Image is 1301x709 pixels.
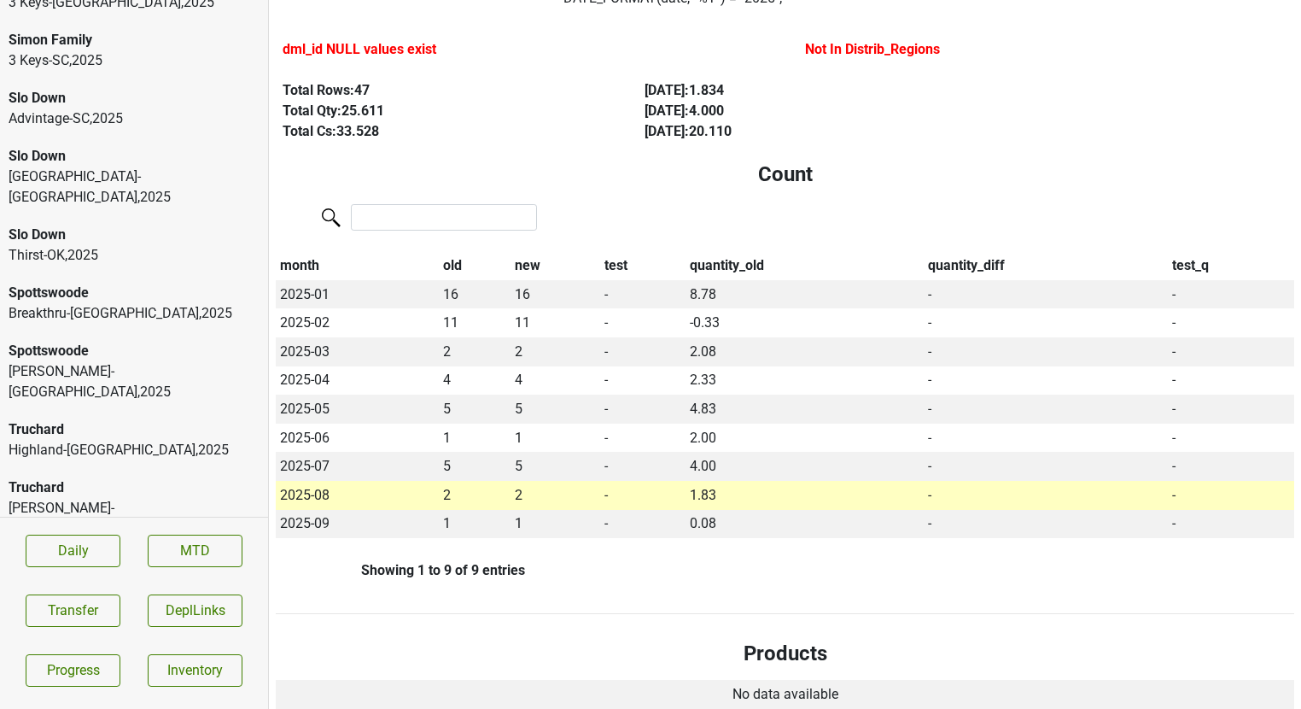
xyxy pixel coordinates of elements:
[686,366,924,396] td: 2.33
[276,680,1294,709] td: No data available
[924,481,1168,510] td: -
[276,251,439,280] th: month: activate to sort column descending
[924,395,1168,424] td: -
[283,101,605,121] div: Total Qty: 25.611
[510,395,600,424] td: 5
[276,562,525,578] div: Showing 1 to 9 of 9 entries
[510,510,600,539] td: 1
[276,395,439,424] td: 2025-05
[289,162,1281,187] h4: Count
[686,337,924,366] td: 2.08
[510,280,600,309] td: 16
[600,510,686,539] td: -
[924,424,1168,453] td: -
[510,337,600,366] td: 2
[276,510,439,539] td: 2025-09
[686,308,924,337] td: -0.33
[9,478,260,498] div: Truchard
[600,251,686,280] th: test: activate to sort column ascending
[276,424,439,453] td: 2025-06
[439,251,510,280] th: old: activate to sort column ascending
[1168,424,1294,453] td: -
[510,308,600,337] td: 11
[439,337,510,366] td: 2
[439,510,510,539] td: 1
[26,535,120,567] a: Daily
[1168,280,1294,309] td: -
[148,595,242,627] button: DeplLinks
[1168,366,1294,396] td: -
[600,337,686,366] td: -
[1168,510,1294,539] td: -
[924,510,1168,539] td: -
[1168,308,1294,337] td: -
[1168,395,1294,424] td: -
[276,280,439,309] td: 2025-01
[600,308,686,337] td: -
[686,481,924,510] td: 1.83
[924,251,1168,280] th: quantity_diff: activate to sort column ascending
[645,101,967,121] div: [DATE] : 4.000
[276,366,439,396] td: 2025-04
[510,366,600,396] td: 4
[9,146,260,167] div: Slo Down
[600,280,686,309] td: -
[283,80,605,101] div: Total Rows: 47
[276,481,439,510] td: 2025-08
[9,50,260,71] div: 3 Keys-SC , 2025
[26,654,120,687] a: Progress
[924,366,1168,396] td: -
[9,341,260,361] div: Spottswoode
[9,167,260,208] div: [GEOGRAPHIC_DATA]-[GEOGRAPHIC_DATA] , 2025
[924,337,1168,366] td: -
[686,395,924,424] td: 4.83
[9,303,260,324] div: Breakthru-[GEOGRAPHIC_DATA] , 2025
[1168,452,1294,481] td: -
[1168,251,1294,280] th: test_q: activate to sort column ascending
[276,308,439,337] td: 2025-02
[9,245,260,266] div: Thirst-OK , 2025
[600,424,686,453] td: -
[9,30,260,50] div: Simon Family
[439,481,510,510] td: 2
[283,39,436,60] label: dml_id NULL values exist
[439,366,510,396] td: 4
[924,308,1168,337] td: -
[439,280,510,309] td: 16
[805,39,940,60] label: Not In Distrib_Regions
[276,337,439,366] td: 2025-03
[645,121,967,142] div: [DATE] : 20.110
[686,251,924,280] th: quantity_old: activate to sort column ascending
[439,452,510,481] td: 5
[9,108,260,129] div: Advintage-SC , 2025
[686,424,924,453] td: 2.00
[1168,337,1294,366] td: -
[439,395,510,424] td: 5
[600,395,686,424] td: -
[9,419,260,440] div: Truchard
[26,595,120,627] button: Transfer
[9,283,260,303] div: Spottswoode
[645,80,967,101] div: [DATE] : 1.834
[9,361,260,402] div: [PERSON_NAME]-[GEOGRAPHIC_DATA] , 2025
[283,121,605,142] div: Total Cs: 33.528
[148,654,242,687] a: Inventory
[1168,481,1294,510] td: -
[510,251,600,280] th: new: activate to sort column ascending
[9,225,260,245] div: Slo Down
[439,424,510,453] td: 1
[600,366,686,396] td: -
[9,88,260,108] div: Slo Down
[686,510,924,539] td: 0.08
[276,452,439,481] td: 2025-07
[510,424,600,453] td: 1
[9,440,260,460] div: Highland-[GEOGRAPHIC_DATA] , 2025
[924,452,1168,481] td: -
[510,481,600,510] td: 2
[439,308,510,337] td: 11
[600,452,686,481] td: -
[924,280,1168,309] td: -
[510,452,600,481] td: 5
[686,280,924,309] td: 8.78
[9,498,260,539] div: [PERSON_NAME]-[GEOGRAPHIC_DATA] , 2025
